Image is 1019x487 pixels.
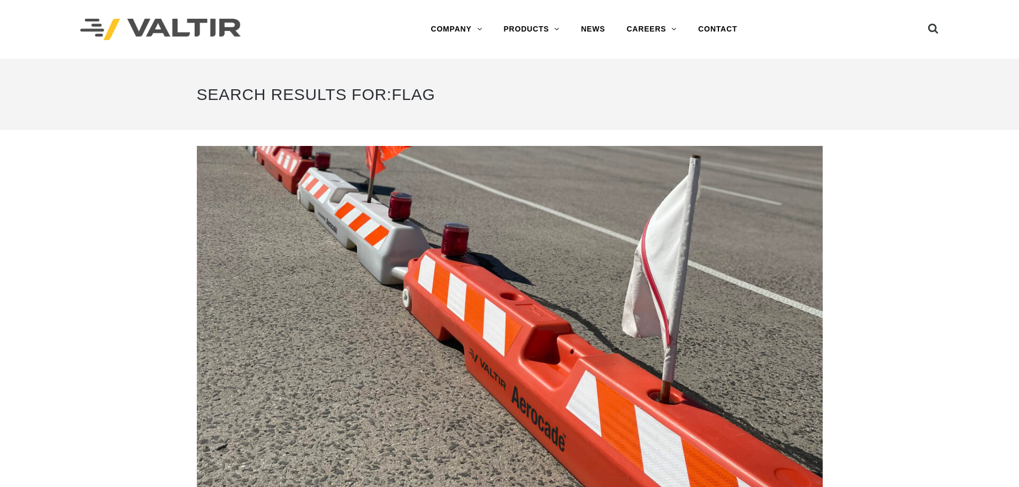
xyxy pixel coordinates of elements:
span: flag [392,86,435,103]
a: CAREERS [616,19,687,40]
a: CONTACT [687,19,748,40]
h1: Search Results for: [197,75,823,114]
img: Valtir [80,19,241,41]
a: NEWS [570,19,616,40]
a: PRODUCTS [493,19,570,40]
a: COMPANY [420,19,493,40]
